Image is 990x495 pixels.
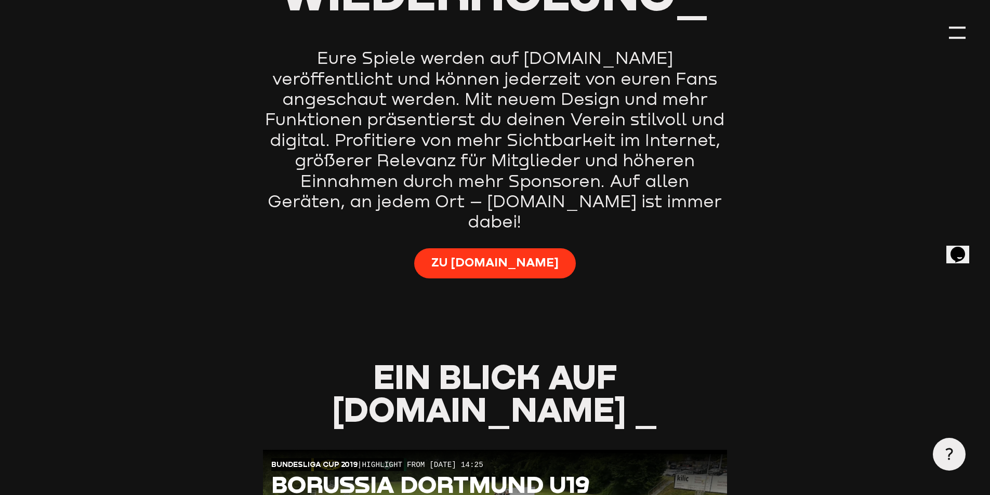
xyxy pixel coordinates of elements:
span: Zu [DOMAIN_NAME] [431,255,559,271]
a: Zu [DOMAIN_NAME] [414,248,575,278]
p: Eure Spiele werden auf [DOMAIN_NAME] veröffentlicht und können jederzeit von euren Fans angeschau... [263,48,727,232]
iframe: chat widget [946,232,980,263]
span: Ein Blick auf [373,356,617,396]
span: [DOMAIN_NAME] _ [332,389,658,429]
